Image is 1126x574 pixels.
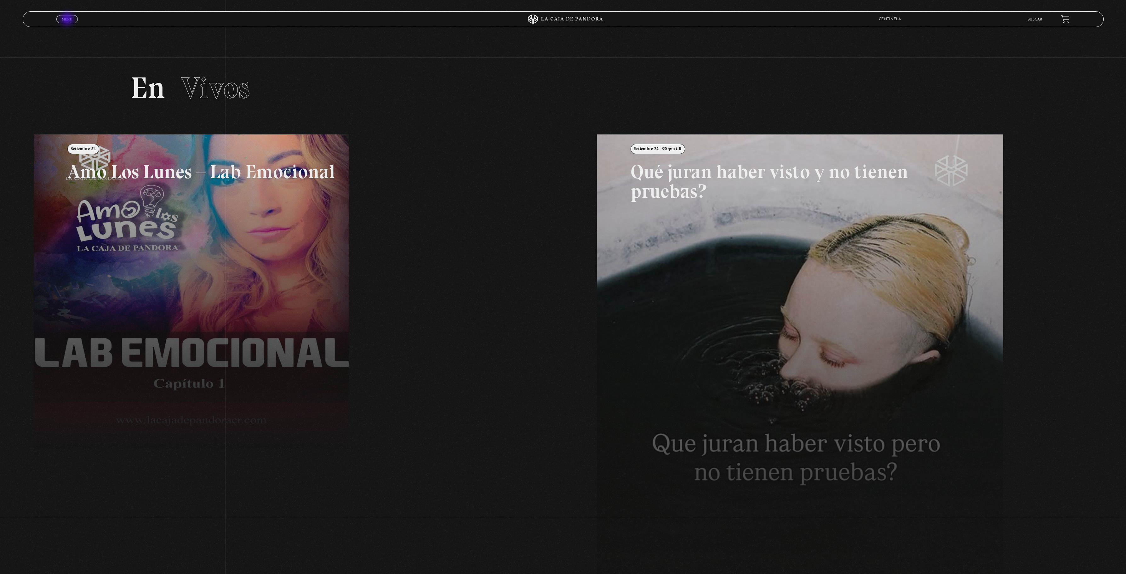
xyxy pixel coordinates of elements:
span: Vivos [181,70,250,106]
a: View your shopping cart [1061,15,1070,24]
span: Cerrar [60,23,74,27]
a: Buscar [1027,18,1042,21]
span: CENTINELA [876,17,907,21]
span: Menu [62,17,72,21]
h2: En [131,73,996,103]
